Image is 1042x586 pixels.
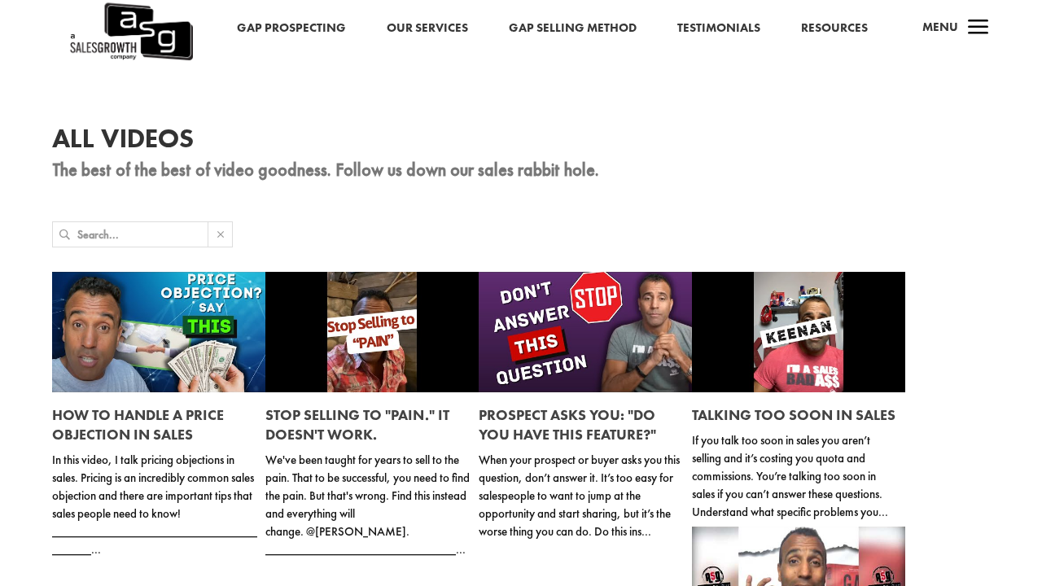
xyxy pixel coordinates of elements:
a: Gap Prospecting [237,18,346,39]
a: Our Services [387,18,468,39]
span: Menu [922,19,958,35]
a: Testimonials [677,18,760,39]
span: a [962,12,995,45]
p: The best of the best of video goodness. Follow us down our sales rabbit hole. [52,160,990,180]
input: Search... [77,222,208,247]
h1: All Videos [52,125,990,160]
a: Resources [801,18,868,39]
a: Gap Selling Method [509,18,637,39]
